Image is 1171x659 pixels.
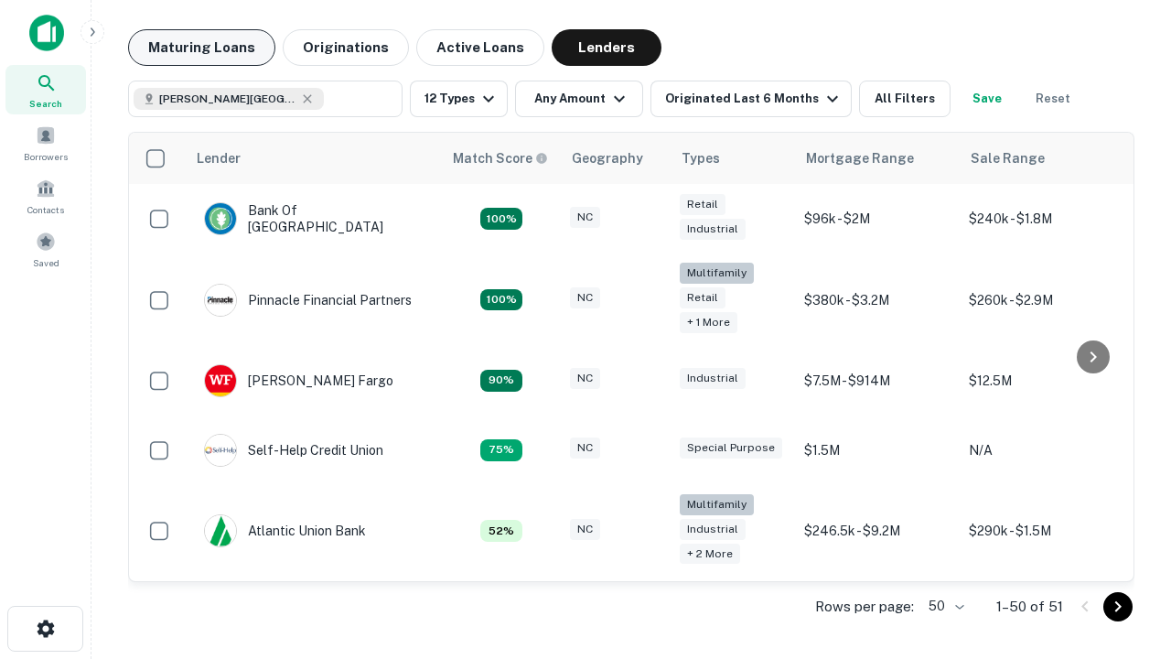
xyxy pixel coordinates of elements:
[680,368,746,389] div: Industrial
[795,184,960,254] td: $96k - $2M
[958,81,1016,117] button: Save your search to get updates of matches that match your search criteria.
[1103,592,1133,621] button: Go to next page
[960,184,1124,254] td: $240k - $1.8M
[416,29,544,66] button: Active Loans
[680,312,737,333] div: + 1 more
[682,147,720,169] div: Types
[815,596,914,618] p: Rows per page:
[410,81,508,117] button: 12 Types
[204,364,393,397] div: [PERSON_NAME] Fargo
[204,434,383,467] div: Self-help Credit Union
[204,514,366,547] div: Atlantic Union Bank
[442,133,561,184] th: Capitalize uses an advanced AI algorithm to match your search with the best lender. The match sco...
[128,29,275,66] button: Maturing Loans
[197,147,241,169] div: Lender
[33,255,59,270] span: Saved
[806,147,914,169] div: Mortgage Range
[5,224,86,274] a: Saved
[996,596,1063,618] p: 1–50 of 51
[921,593,967,620] div: 50
[1024,81,1082,117] button: Reset
[859,81,951,117] button: All Filters
[24,149,68,164] span: Borrowers
[795,133,960,184] th: Mortgage Range
[204,284,412,317] div: Pinnacle Financial Partners
[480,208,522,230] div: Matching Properties: 14, hasApolloMatch: undefined
[570,438,600,459] div: NC
[204,202,424,235] div: Bank Of [GEOGRAPHIC_DATA]
[480,370,522,392] div: Matching Properties: 12, hasApolloMatch: undefined
[960,416,1124,485] td: N/A
[570,519,600,540] div: NC
[453,148,548,168] div: Capitalize uses an advanced AI algorithm to match your search with the best lender. The match sco...
[515,81,643,117] button: Any Amount
[680,494,754,515] div: Multifamily
[795,416,960,485] td: $1.5M
[205,203,236,234] img: picture
[795,254,960,346] td: $380k - $3.2M
[205,285,236,316] img: picture
[680,544,740,565] div: + 2 more
[971,147,1045,169] div: Sale Range
[5,118,86,167] a: Borrowers
[29,15,64,51] img: capitalize-icon.png
[650,81,852,117] button: Originated Last 6 Months
[561,133,671,184] th: Geography
[795,346,960,416] td: $7.5M - $914M
[480,520,522,542] div: Matching Properties: 7, hasApolloMatch: undefined
[960,485,1124,578] td: $290k - $1.5M
[453,148,544,168] h6: Match Score
[572,147,643,169] div: Geography
[283,29,409,66] button: Originations
[552,29,661,66] button: Lenders
[671,133,795,184] th: Types
[795,485,960,578] td: $246.5k - $9.2M
[205,515,236,546] img: picture
[680,438,782,459] div: Special Purpose
[570,368,600,389] div: NC
[480,439,522,461] div: Matching Properties: 10, hasApolloMatch: undefined
[570,207,600,228] div: NC
[570,287,600,308] div: NC
[159,91,296,107] span: [PERSON_NAME][GEOGRAPHIC_DATA], [GEOGRAPHIC_DATA]
[680,219,746,240] div: Industrial
[680,287,725,308] div: Retail
[680,519,746,540] div: Industrial
[205,435,236,466] img: picture
[205,365,236,396] img: picture
[5,171,86,221] a: Contacts
[960,346,1124,416] td: $12.5M
[960,133,1124,184] th: Sale Range
[186,133,442,184] th: Lender
[5,65,86,114] a: Search
[480,289,522,311] div: Matching Properties: 24, hasApolloMatch: undefined
[665,88,843,110] div: Originated Last 6 Months
[1080,513,1171,600] iframe: Chat Widget
[680,263,754,284] div: Multifamily
[960,254,1124,346] td: $260k - $2.9M
[680,194,725,215] div: Retail
[29,96,62,111] span: Search
[27,202,64,217] span: Contacts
